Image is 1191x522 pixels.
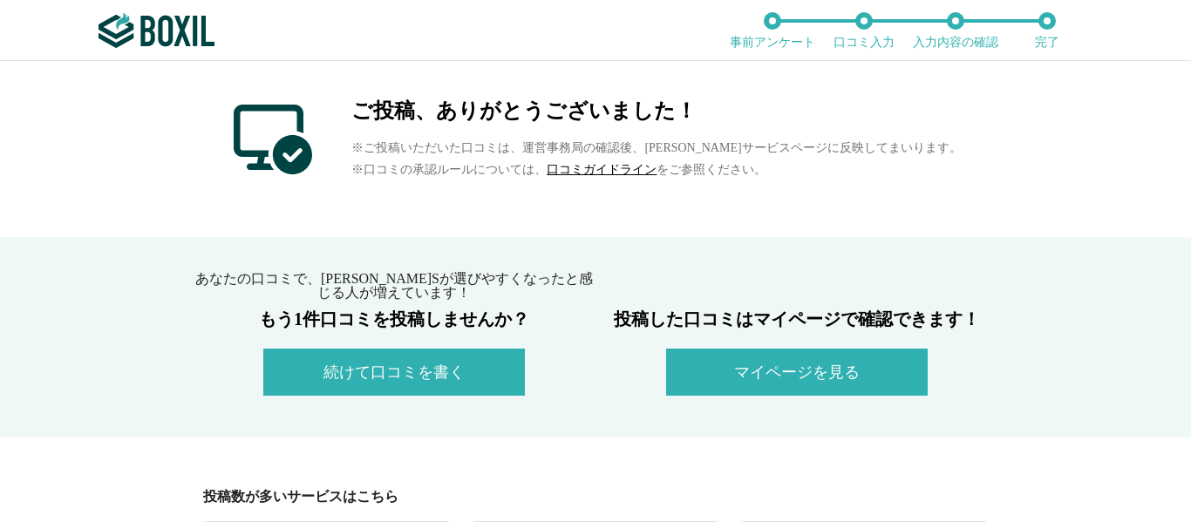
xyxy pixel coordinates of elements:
[193,310,595,328] h3: もう1件口コミを投稿しませんか？
[1001,12,1092,49] li: 完了
[351,159,961,180] p: ※口コミの承認ルールについては、 をご参照ください。
[666,349,928,396] button: マイページを見る
[203,490,998,504] div: 投稿数が多いサービスはこちら
[351,100,961,121] h2: ご投稿、ありがとうございました！
[351,137,961,159] p: ※ご投稿いただいた口コミは、運営事務局の確認後、[PERSON_NAME]サービスページに反映してまいります。
[99,13,214,48] img: ボクシルSaaS_ロゴ
[547,163,657,176] a: 口コミガイドライン
[263,367,525,380] a: 続けて口コミを書く
[818,12,909,49] li: 口コミ入力
[263,349,525,396] button: 続けて口コミを書く
[595,310,998,328] h3: 投稿した口コミはマイページで確認できます！
[195,271,593,300] span: あなたの口コミで、[PERSON_NAME]Sが選びやすくなったと感じる人が増えています！
[666,367,928,380] a: マイページを見る
[726,12,818,49] li: 事前アンケート
[909,12,1001,49] li: 入力内容の確認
